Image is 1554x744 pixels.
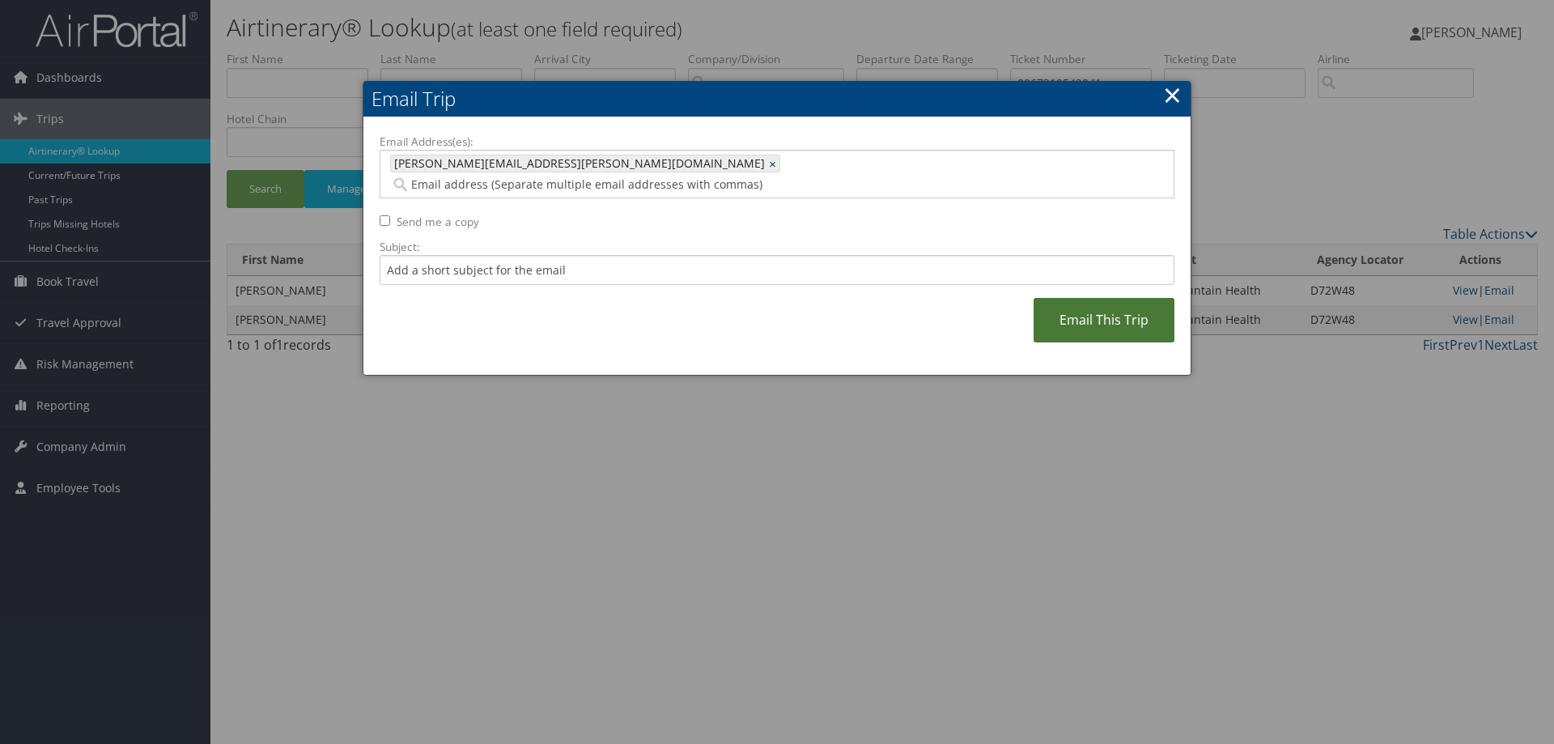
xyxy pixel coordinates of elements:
[1163,79,1182,111] a: ×
[380,255,1174,285] input: Add a short subject for the email
[769,155,779,172] a: ×
[380,134,1174,150] label: Email Address(es):
[391,155,765,172] span: [PERSON_NAME][EMAIL_ADDRESS][PERSON_NAME][DOMAIN_NAME]
[363,81,1191,117] h2: Email Trip
[1034,298,1174,342] a: Email This Trip
[397,214,479,230] label: Send me a copy
[390,176,996,193] input: Email address (Separate multiple email addresses with commas)
[380,239,1174,255] label: Subject:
